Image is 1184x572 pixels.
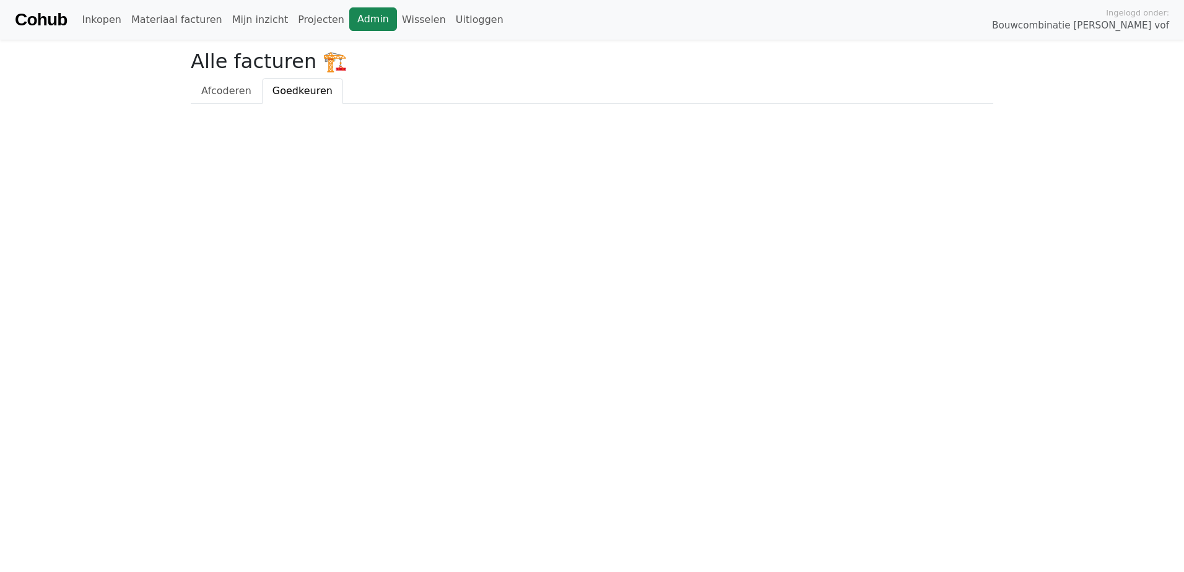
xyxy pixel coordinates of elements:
[272,85,333,97] span: Goedkeuren
[227,7,294,32] a: Mijn inzicht
[451,7,508,32] a: Uitloggen
[15,5,67,35] a: Cohub
[201,85,251,97] span: Afcoderen
[77,7,126,32] a: Inkopen
[262,78,343,104] a: Goedkeuren
[992,19,1169,33] span: Bouwcombinatie [PERSON_NAME] vof
[349,7,397,31] a: Admin
[126,7,227,32] a: Materiaal facturen
[293,7,349,32] a: Projecten
[1106,7,1169,19] span: Ingelogd onder:
[397,7,451,32] a: Wisselen
[191,78,262,104] a: Afcoderen
[191,50,993,73] h2: Alle facturen 🏗️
